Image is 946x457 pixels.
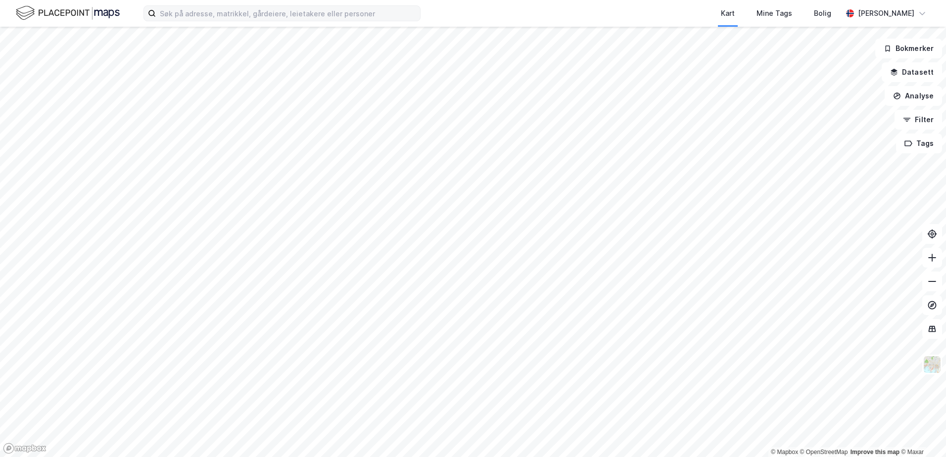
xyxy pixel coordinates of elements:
div: Kart [721,7,735,19]
a: Mapbox [771,449,798,456]
button: Analyse [885,86,942,106]
div: Mine Tags [757,7,792,19]
button: Filter [895,110,942,130]
a: OpenStreetMap [800,449,848,456]
div: [PERSON_NAME] [858,7,914,19]
iframe: Chat Widget [897,410,946,457]
img: Z [923,355,942,374]
a: Mapbox homepage [3,443,47,454]
a: Improve this map [851,449,899,456]
button: Tags [896,134,942,153]
button: Datasett [882,62,942,82]
input: Søk på adresse, matrikkel, gårdeiere, leietakere eller personer [156,6,420,21]
img: logo.f888ab2527a4732fd821a326f86c7f29.svg [16,4,120,22]
div: Bolig [814,7,831,19]
button: Bokmerker [875,39,942,58]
